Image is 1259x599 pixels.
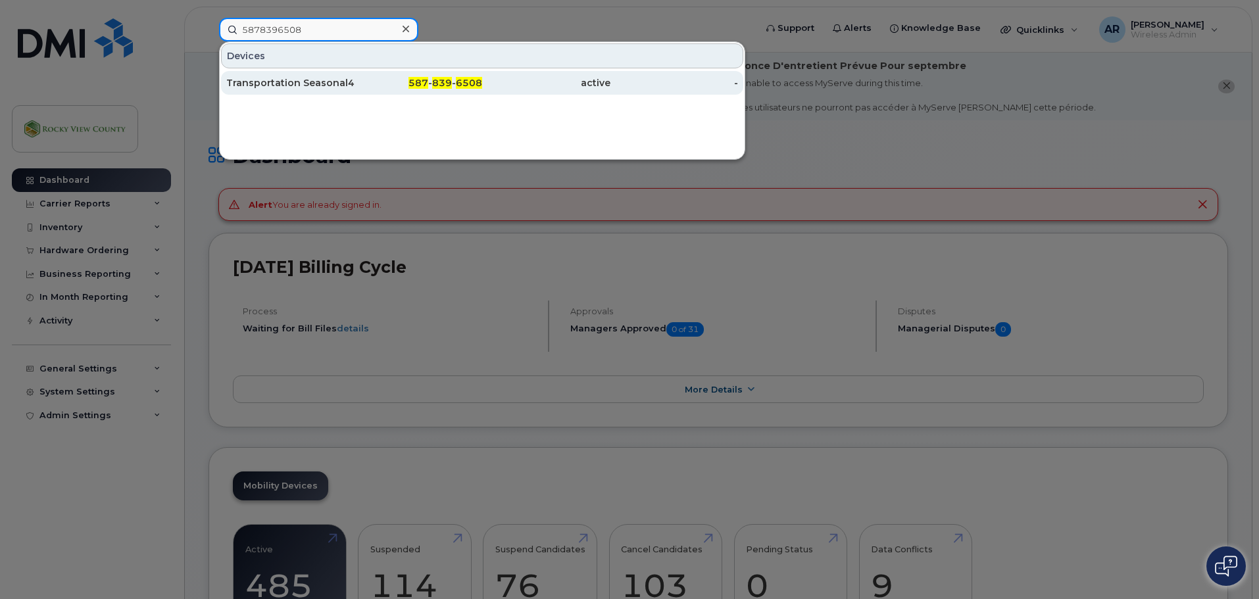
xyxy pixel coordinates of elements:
span: 6508 [456,77,482,89]
span: 839 [432,77,452,89]
div: - - [355,76,483,89]
div: active [482,76,610,89]
div: Devices [221,43,743,68]
a: Transportation Seasonal4587-839-6508active- [221,71,743,95]
img: Open chat [1215,556,1237,577]
div: Transportation Seasonal4 [226,76,355,89]
span: 587 [408,77,428,89]
div: - [610,76,739,89]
